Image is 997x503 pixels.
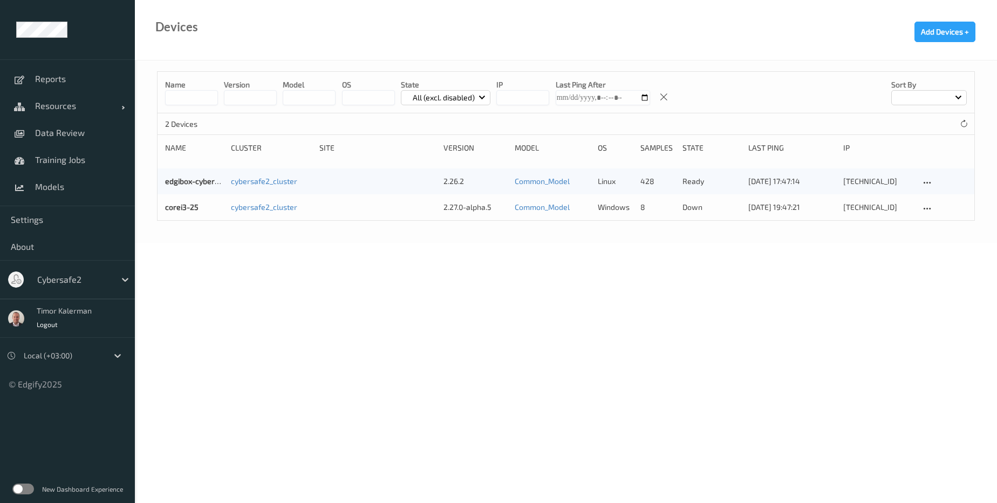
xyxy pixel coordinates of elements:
p: linux [598,176,633,187]
a: Common_Model [515,202,570,212]
div: [DATE] 19:47:21 [748,202,836,213]
p: Name [165,79,218,90]
p: windows [598,202,633,213]
div: ip [843,142,913,153]
div: [TECHNICAL_ID] [843,202,913,213]
p: version [224,79,277,90]
div: version [443,142,507,153]
div: 2.27.0-alpha.5 [443,202,507,213]
p: down [682,202,741,213]
p: 2 Devices [165,119,246,130]
div: Name [165,142,223,153]
p: Sort by [891,79,967,90]
button: Add Devices + [914,22,975,42]
div: Site [319,142,435,153]
p: IP [496,79,549,90]
a: Common_Model [515,176,570,186]
div: Samples [640,142,675,153]
div: 428 [640,176,675,187]
div: [TECHNICAL_ID] [843,176,913,187]
div: 2.26.2 [443,176,507,187]
a: corei3-25 [165,202,199,212]
p: All (excl. disabled) [409,92,479,103]
p: Last Ping After [556,79,650,90]
div: Model [515,142,590,153]
div: Devices [155,22,198,32]
div: Last Ping [748,142,836,153]
p: State [401,79,491,90]
div: OS [598,142,633,153]
p: OS [342,79,395,90]
div: Cluster [231,142,312,153]
div: [DATE] 17:47:14 [748,176,836,187]
a: edgibox-cybersafe2 [165,176,234,186]
div: 8 [640,202,675,213]
p: ready [682,176,741,187]
p: model [283,79,336,90]
div: State [682,142,741,153]
a: cybersafe2_cluster [231,176,297,186]
a: cybersafe2_cluster [231,202,297,212]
